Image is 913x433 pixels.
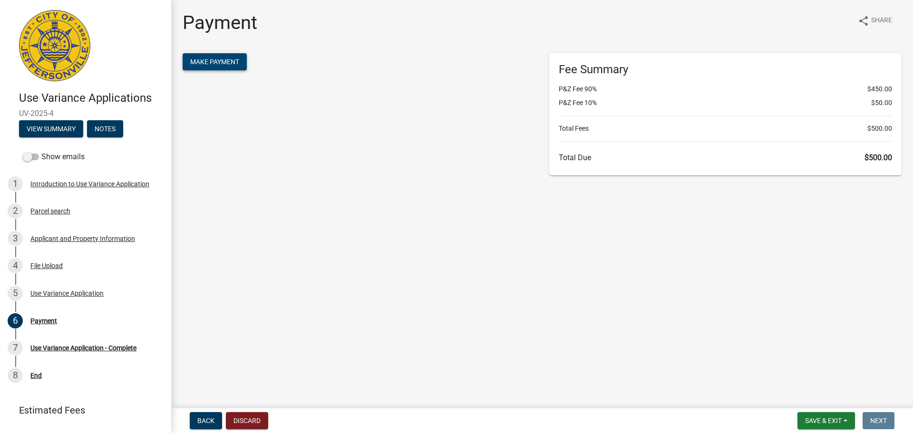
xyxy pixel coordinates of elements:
[559,153,892,162] h6: Total Due
[850,11,900,30] button: shareShare
[30,290,104,297] div: Use Variance Application
[867,124,892,134] span: $500.00
[559,98,892,108] li: P&Z Fee 10%
[183,11,257,34] h1: Payment
[867,84,892,94] span: $450.00
[871,98,892,108] span: $50.00
[30,208,70,214] div: Parcel search
[19,125,83,133] wm-modal-confirm: Summary
[19,10,90,81] img: City of Jeffersonville, Indiana
[226,412,268,429] button: Discard
[8,203,23,219] div: 2
[19,109,152,118] span: UV-2025-4
[30,345,136,351] div: Use Variance Application - Complete
[805,417,842,424] span: Save & Exit
[8,313,23,328] div: 6
[190,58,239,66] span: Make Payment
[559,84,892,94] li: P&Z Fee 90%
[30,262,63,269] div: File Upload
[8,340,23,356] div: 7
[87,125,123,133] wm-modal-confirm: Notes
[23,151,85,163] label: Show emails
[8,258,23,273] div: 4
[559,124,892,134] li: Total Fees
[19,91,164,105] h4: Use Variance Applications
[30,372,42,379] div: End
[19,120,83,137] button: View Summary
[797,412,855,429] button: Save & Exit
[8,368,23,383] div: 8
[870,417,887,424] span: Next
[197,417,214,424] span: Back
[30,235,135,242] div: Applicant and Property Information
[8,401,156,420] a: Estimated Fees
[858,15,869,27] i: share
[190,412,222,429] button: Back
[8,176,23,192] div: 1
[30,181,149,187] div: Introduction to Use Variance Application
[559,63,892,77] h6: Fee Summary
[30,318,57,324] div: Payment
[864,153,892,162] span: $500.00
[863,412,894,429] button: Next
[8,231,23,246] div: 3
[183,53,247,70] button: Make Payment
[87,120,123,137] button: Notes
[871,15,892,27] span: Share
[8,286,23,301] div: 5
